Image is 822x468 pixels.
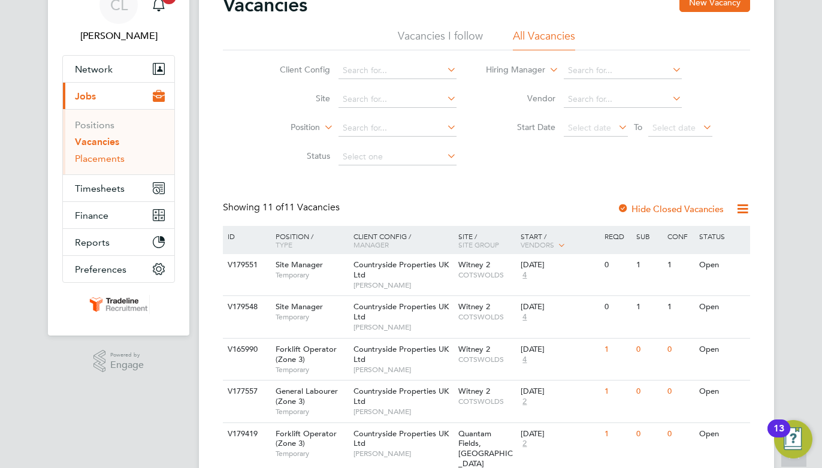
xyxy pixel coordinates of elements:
[521,397,528,407] span: 2
[75,153,125,164] a: Placements
[664,339,696,361] div: 0
[353,322,452,332] span: [PERSON_NAME]
[458,312,515,322] span: COTSWOLDS
[696,381,748,403] div: Open
[276,301,323,312] span: Site Manager
[458,344,490,354] span: Witney 2
[276,449,347,458] span: Temporary
[63,56,174,82] button: Network
[276,312,347,322] span: Temporary
[458,355,515,364] span: COTSWOLDS
[664,381,696,403] div: 0
[276,240,292,249] span: Type
[652,122,696,133] span: Select date
[521,355,528,365] span: 4
[276,365,347,375] span: Temporary
[633,339,664,361] div: 0
[225,339,267,361] div: V165990
[602,423,633,445] div: 1
[353,344,449,364] span: Countryside Properties UK Ltd
[564,91,682,108] input: Search for...
[521,439,528,449] span: 2
[617,203,724,215] label: Hide Closed Vacancies
[458,270,515,280] span: COTSWOLDS
[353,386,449,406] span: Countryside Properties UK Ltd
[696,226,748,246] div: Status
[75,237,110,248] span: Reports
[262,201,284,213] span: 11 of
[568,122,611,133] span: Select date
[62,29,175,43] span: Callum Linnell
[521,302,599,312] div: [DATE]
[75,264,126,275] span: Preferences
[696,254,748,276] div: Open
[353,365,452,375] span: [PERSON_NAME]
[63,229,174,255] button: Reports
[353,259,449,280] span: Countryside Properties UK Ltd
[75,64,113,75] span: Network
[353,407,452,416] span: [PERSON_NAME]
[476,64,545,76] label: Hiring Manager
[93,350,144,373] a: Powered byEngage
[63,175,174,201] button: Timesheets
[225,254,267,276] div: V179551
[62,295,175,314] a: Go to home page
[75,210,108,221] span: Finance
[225,381,267,403] div: V177557
[63,256,174,282] button: Preferences
[353,240,389,249] span: Manager
[110,350,144,360] span: Powered by
[339,62,457,79] input: Search for...
[63,202,174,228] button: Finance
[458,259,490,270] span: Witney 2
[774,420,812,458] button: Open Resource Center, 13 new notifications
[696,339,748,361] div: Open
[521,270,528,280] span: 4
[276,270,347,280] span: Temporary
[225,423,267,445] div: V179419
[398,29,483,50] li: Vacancies I follow
[602,339,633,361] div: 1
[458,301,490,312] span: Witney 2
[339,149,457,165] input: Select one
[110,360,144,370] span: Engage
[75,90,96,102] span: Jobs
[261,150,330,161] label: Status
[276,407,347,416] span: Temporary
[458,397,515,406] span: COTSWOLDS
[696,296,748,318] div: Open
[276,386,338,406] span: General Labourer (Zone 3)
[521,260,599,270] div: [DATE]
[350,226,455,255] div: Client Config /
[664,423,696,445] div: 0
[75,119,114,131] a: Positions
[633,381,664,403] div: 0
[262,201,340,213] span: 11 Vacancies
[339,120,457,137] input: Search for...
[564,62,682,79] input: Search for...
[339,91,457,108] input: Search for...
[602,296,633,318] div: 0
[630,119,646,135] span: To
[353,301,449,322] span: Countryside Properties UK Ltd
[63,83,174,109] button: Jobs
[458,386,490,396] span: Witney 2
[664,254,696,276] div: 1
[633,226,664,246] div: Sub
[773,428,784,444] div: 13
[521,240,554,249] span: Vendors
[521,345,599,355] div: [DATE]
[521,312,528,322] span: 4
[75,183,125,194] span: Timesheets
[223,201,342,214] div: Showing
[353,280,452,290] span: [PERSON_NAME]
[251,122,320,134] label: Position
[261,93,330,104] label: Site
[633,254,664,276] div: 1
[75,136,119,147] a: Vacancies
[602,254,633,276] div: 0
[276,259,323,270] span: Site Manager
[276,428,337,449] span: Forklift Operator (Zone 3)
[63,109,174,174] div: Jobs
[486,122,555,132] label: Start Date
